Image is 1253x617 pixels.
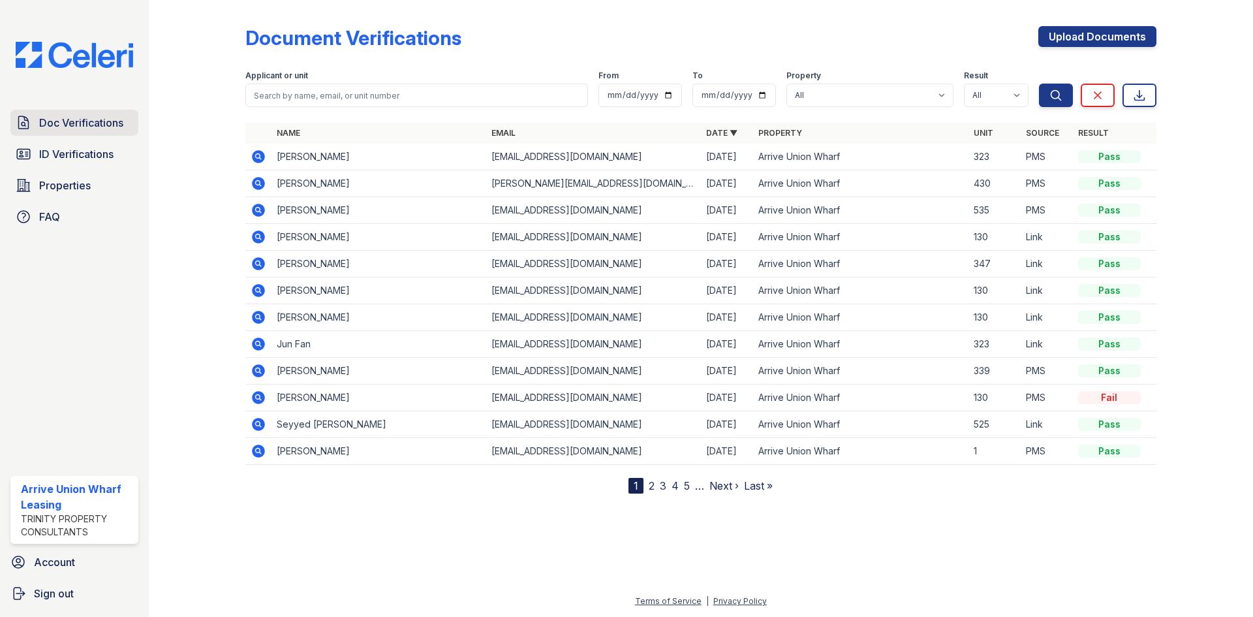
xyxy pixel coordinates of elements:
[968,170,1021,197] td: 430
[486,277,701,304] td: [EMAIL_ADDRESS][DOMAIN_NAME]
[271,251,486,277] td: [PERSON_NAME]
[271,411,486,438] td: Seyyed [PERSON_NAME]
[706,128,737,138] a: Date ▼
[968,438,1021,465] td: 1
[1078,391,1141,404] div: Fail
[758,128,802,138] a: Property
[1078,230,1141,244] div: Pass
[968,331,1021,358] td: 323
[1078,445,1141,458] div: Pass
[672,479,679,492] a: 4
[753,277,968,304] td: Arrive Union Wharf
[245,26,461,50] div: Document Verifications
[968,304,1021,331] td: 130
[968,224,1021,251] td: 130
[1078,338,1141,351] div: Pass
[786,71,821,81] label: Property
[753,438,968,465] td: Arrive Union Wharf
[10,172,138,198] a: Properties
[277,128,300,138] a: Name
[39,178,91,193] span: Properties
[1078,311,1141,324] div: Pass
[271,277,486,304] td: [PERSON_NAME]
[701,304,753,331] td: [DATE]
[486,304,701,331] td: [EMAIL_ADDRESS][DOMAIN_NAME]
[968,197,1021,224] td: 535
[706,596,709,606] div: |
[701,438,753,465] td: [DATE]
[753,251,968,277] td: Arrive Union Wharf
[271,224,486,251] td: [PERSON_NAME]
[968,358,1021,385] td: 339
[692,71,703,81] label: To
[1021,197,1073,224] td: PMS
[1078,257,1141,270] div: Pass
[968,385,1021,411] td: 130
[271,304,486,331] td: [PERSON_NAME]
[1021,224,1073,251] td: Link
[1078,150,1141,163] div: Pass
[21,481,133,513] div: Arrive Union Wharf Leasing
[271,385,486,411] td: [PERSON_NAME]
[598,71,619,81] label: From
[1021,385,1073,411] td: PMS
[753,197,968,224] td: Arrive Union Wharf
[10,141,138,167] a: ID Verifications
[753,304,968,331] td: Arrive Union Wharf
[5,549,144,575] a: Account
[5,580,144,607] a: Sign out
[271,358,486,385] td: [PERSON_NAME]
[1021,251,1073,277] td: Link
[753,331,968,358] td: Arrive Union Wharf
[684,479,690,492] a: 5
[10,204,138,230] a: FAQ
[968,144,1021,170] td: 323
[271,170,486,197] td: [PERSON_NAME]
[1021,438,1073,465] td: PMS
[709,479,739,492] a: Next ›
[1021,277,1073,304] td: Link
[271,144,486,170] td: [PERSON_NAME]
[660,479,666,492] a: 3
[486,251,701,277] td: [EMAIL_ADDRESS][DOMAIN_NAME]
[486,358,701,385] td: [EMAIL_ADDRESS][DOMAIN_NAME]
[968,411,1021,438] td: 525
[649,479,655,492] a: 2
[753,224,968,251] td: Arrive Union Wharf
[1021,144,1073,170] td: PMS
[5,42,144,68] img: CE_Logo_Blue-a8612792a0a2168367f1c8372b55b34899dd931a85d93a1a3d3e32e68fde9ad4.png
[701,170,753,197] td: [DATE]
[701,277,753,304] td: [DATE]
[701,411,753,438] td: [DATE]
[1021,304,1073,331] td: Link
[1026,128,1059,138] a: Source
[964,71,988,81] label: Result
[713,596,767,606] a: Privacy Policy
[1021,411,1073,438] td: Link
[486,170,701,197] td: [PERSON_NAME][EMAIL_ADDRESS][DOMAIN_NAME]
[695,478,704,494] span: …
[1021,170,1073,197] td: PMS
[701,331,753,358] td: [DATE]
[1078,418,1141,431] div: Pass
[1078,204,1141,217] div: Pass
[701,197,753,224] td: [DATE]
[968,251,1021,277] td: 347
[486,331,701,358] td: [EMAIL_ADDRESS][DOMAIN_NAME]
[1021,331,1073,358] td: Link
[1078,128,1109,138] a: Result
[34,586,74,601] span: Sign out
[753,358,968,385] td: Arrive Union Wharf
[486,224,701,251] td: [EMAIL_ADDRESS][DOMAIN_NAME]
[753,170,968,197] td: Arrive Union Wharf
[753,411,968,438] td: Arrive Union Wharf
[744,479,773,492] a: Last »
[10,110,138,136] a: Doc Verifications
[1078,364,1141,377] div: Pass
[701,144,753,170] td: [DATE]
[245,84,588,107] input: Search by name, email, or unit number
[486,385,701,411] td: [EMAIL_ADDRESS][DOMAIN_NAME]
[34,554,75,570] span: Account
[1078,284,1141,297] div: Pass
